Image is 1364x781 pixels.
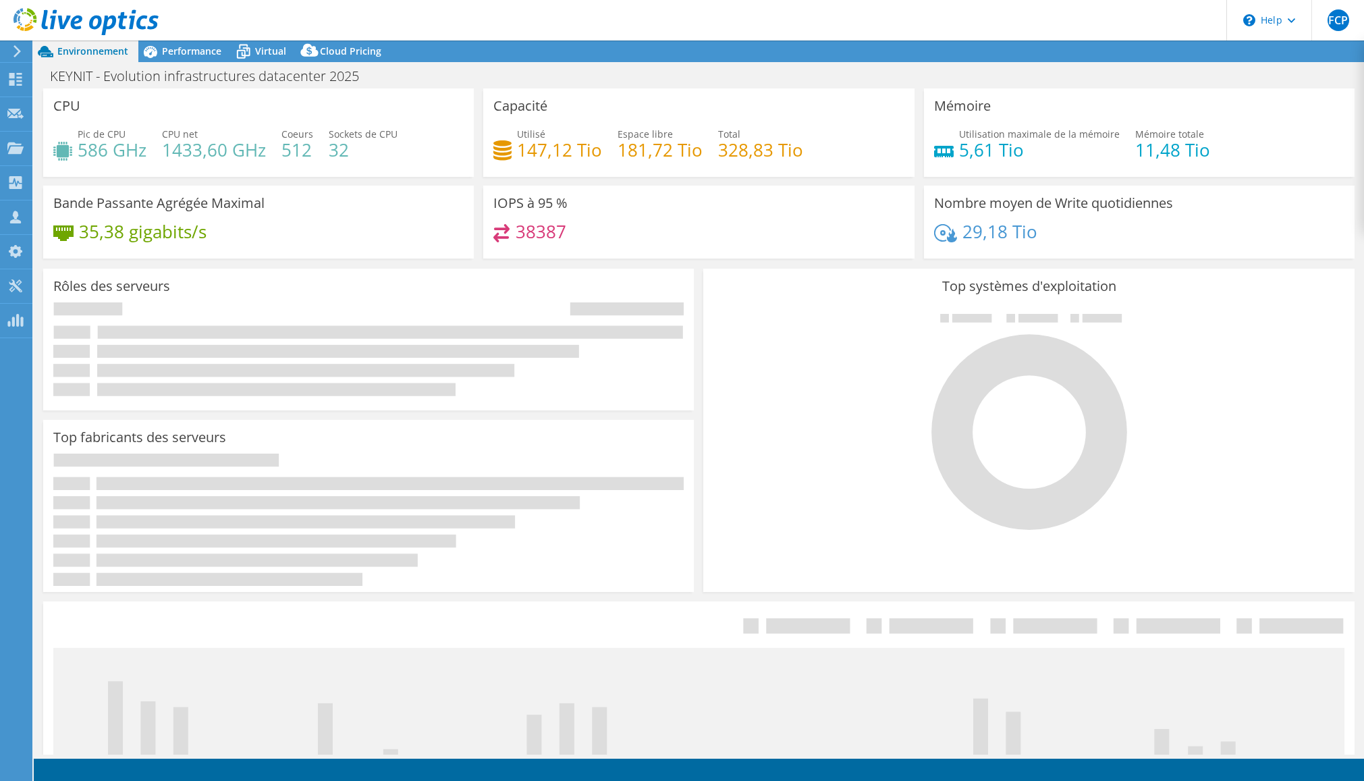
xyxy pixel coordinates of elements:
[493,196,568,211] h3: IOPS à 95 %
[329,128,398,140] span: Sockets de CPU
[329,142,398,157] h4: 32
[962,224,1037,239] h4: 29,18 Tio
[934,99,991,113] h3: Mémoire
[1135,128,1204,140] span: Mémoire totale
[53,196,265,211] h3: Bande Passante Agrégée Maximal
[713,279,1344,294] h3: Top systèmes d'exploitation
[517,128,545,140] span: Utilisé
[1328,9,1349,31] span: FCP
[53,279,170,294] h3: Rôles des serveurs
[53,430,226,445] h3: Top fabricants des serveurs
[718,128,740,140] span: Total
[281,128,313,140] span: Coeurs
[1135,142,1210,157] h4: 11,48 Tio
[1243,14,1255,26] svg: \n
[78,128,126,140] span: Pic de CPU
[162,128,198,140] span: CPU net
[718,142,803,157] h4: 328,83 Tio
[78,142,146,157] h4: 586 GHz
[162,45,221,57] span: Performance
[281,142,313,157] h4: 512
[517,142,602,157] h4: 147,12 Tio
[79,224,207,239] h4: 35,38 gigabits/s
[320,45,381,57] span: Cloud Pricing
[959,128,1120,140] span: Utilisation maximale de la mémoire
[255,45,286,57] span: Virtual
[618,142,703,157] h4: 181,72 Tio
[934,196,1173,211] h3: Nombre moyen de Write quotidiennes
[493,99,547,113] h3: Capacité
[57,45,128,57] span: Environnement
[959,142,1120,157] h4: 5,61 Tio
[44,69,380,84] h1: KEYNIT - Evolution infrastructures datacenter 2025
[516,224,566,239] h4: 38387
[53,99,80,113] h3: CPU
[162,142,266,157] h4: 1433,60 GHz
[618,128,673,140] span: Espace libre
